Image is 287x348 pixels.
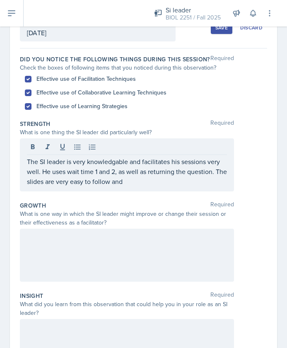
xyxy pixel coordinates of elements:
label: Effective use of Facilitation Techniques [36,75,136,83]
span: Required [210,120,234,128]
div: Discard [240,24,263,31]
div: Check the boxes of following items that you noticed during this observation? [20,63,234,72]
label: Growth [20,201,46,210]
div: BIOL 2251 / Fall 2025 [166,13,221,22]
p: The SI leader is very knowledgable and facilitates his sessions very well. He uses wait time 1 an... [27,157,227,186]
label: Insight [20,292,43,300]
span: Required [210,201,234,210]
span: Required [210,55,234,63]
div: What did you learn from this observation that could help you in your role as an SI leader? [20,300,234,317]
div: Save [215,24,228,31]
label: Effective use of Collaborative Learning Techniques [36,88,166,97]
div: What is one thing the SI leader did particularly well? [20,128,234,137]
div: Si leader [166,5,221,15]
label: Strength [20,120,51,128]
label: Did you notice the following things during this session? [20,55,210,63]
button: Discard [236,22,267,34]
button: Save [211,22,232,34]
div: What is one way in which the SI leader might improve or change their session or their effectivene... [20,210,234,227]
label: Effective use of Learning Strategies [36,102,128,111]
span: Required [210,292,234,300]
